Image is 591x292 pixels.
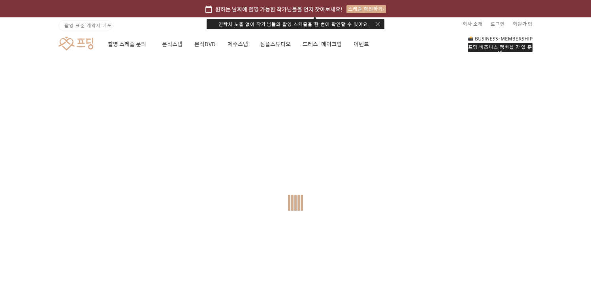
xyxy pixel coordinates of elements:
[354,31,369,58] a: 이벤트
[194,31,216,58] a: 본식DVD
[491,17,505,30] a: 로그인
[228,31,248,58] a: 제주스냅
[207,19,384,29] div: 연락처 노출 없이 작가님들의 촬영 스케줄을 한 번에 확인할 수 있어요.
[468,36,533,52] a: 프딩 비즈니스 멤버십 가입 문의
[463,17,483,30] a: 회사 소개
[64,22,112,29] span: 촬영 표준 계약서 배포
[58,20,112,31] a: 촬영 표준 계약서 배포
[468,43,533,52] div: 프딩 비즈니스 멤버십 가입 문의
[260,31,291,58] a: 심플스튜디오
[162,31,183,58] a: 본식스냅
[215,5,343,13] span: 원하는 날짜에 촬영 가능한 작가님들을 먼저 찾아보세요!
[513,17,533,30] a: 회원가입
[108,31,150,58] a: 촬영 스케줄 문의
[303,31,342,58] a: 드레스·메이크업
[346,5,386,13] div: 스케줄 확인하기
